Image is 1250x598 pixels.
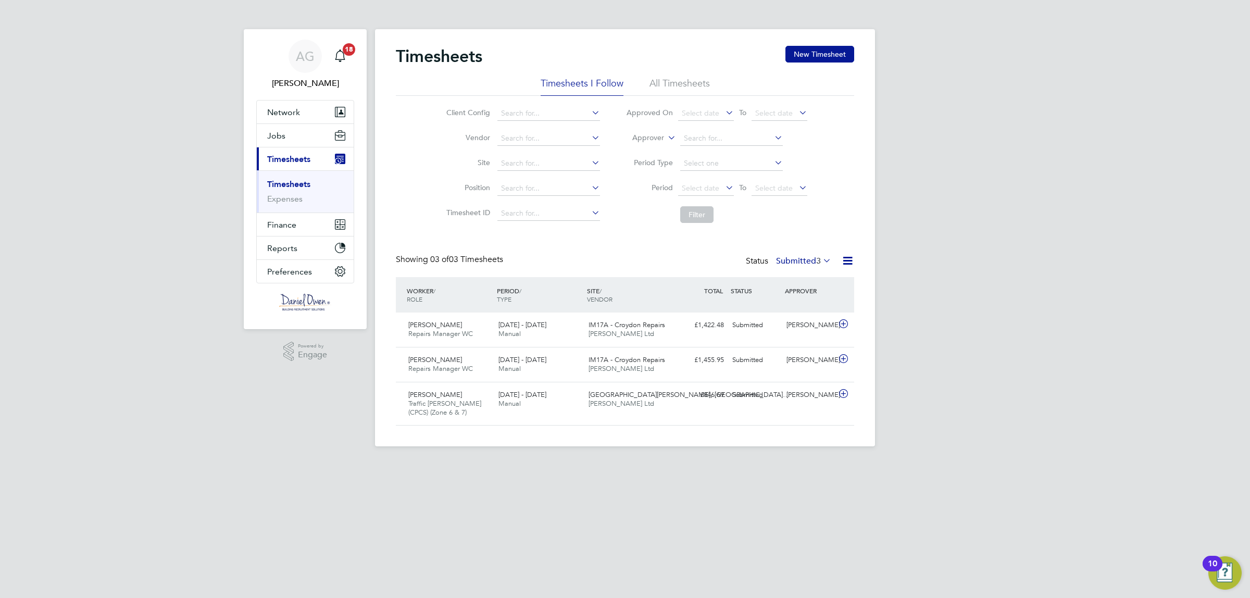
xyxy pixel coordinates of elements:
[1208,556,1242,590] button: Open Resource Center, 10 new notifications
[498,390,546,399] span: [DATE] - [DATE]
[589,329,654,338] span: [PERSON_NAME] Ltd
[430,254,503,265] span: 03 Timesheets
[755,183,793,193] span: Select date
[497,295,511,303] span: TYPE
[257,170,354,213] div: Timesheets
[589,390,790,399] span: [GEOGRAPHIC_DATA][PERSON_NAME], [GEOGRAPHIC_DATA]…
[433,286,435,295] span: /
[283,342,328,362] a: Powered byEngage
[343,43,355,56] span: 18
[617,133,664,143] label: Approver
[279,294,331,310] img: danielowen-logo-retina.png
[267,243,297,253] span: Reports
[599,286,602,295] span: /
[267,154,310,164] span: Timesheets
[443,108,490,117] label: Client Config
[674,352,728,369] div: £1,455.95
[408,364,473,373] span: Repairs Manager WC
[330,40,351,73] a: 18
[298,342,327,351] span: Powered by
[257,236,354,259] button: Reports
[396,46,482,67] h2: Timesheets
[296,49,315,63] span: AG
[682,183,719,193] span: Select date
[443,183,490,192] label: Position
[589,364,654,373] span: [PERSON_NAME] Ltd
[257,260,354,283] button: Preferences
[587,295,612,303] span: VENDOR
[736,106,749,119] span: To
[430,254,449,265] span: 03 of
[626,158,673,167] label: Period Type
[498,364,521,373] span: Manual
[256,40,354,90] a: AG[PERSON_NAME]
[755,108,793,118] span: Select date
[494,281,584,308] div: PERIOD
[728,281,782,300] div: STATUS
[589,355,665,364] span: IM17A - Croydon Repairs
[674,317,728,334] div: £1,422.48
[408,329,473,338] span: Repairs Manager WC
[396,254,505,265] div: Showing
[256,294,354,310] a: Go to home page
[682,108,719,118] span: Select date
[298,351,327,359] span: Engage
[746,254,833,269] div: Status
[782,317,836,334] div: [PERSON_NAME]
[267,107,300,117] span: Network
[782,387,836,404] div: [PERSON_NAME]
[704,286,723,295] span: TOTAL
[649,77,710,96] li: All Timesheets
[782,352,836,369] div: [PERSON_NAME]
[267,131,285,141] span: Jobs
[1208,564,1217,577] div: 10
[497,181,600,196] input: Search for...
[408,355,462,364] span: [PERSON_NAME]
[785,46,854,63] button: New Timesheet
[257,147,354,170] button: Timesheets
[626,108,673,117] label: Approved On
[498,355,546,364] span: [DATE] - [DATE]
[497,106,600,121] input: Search for...
[257,101,354,123] button: Network
[443,208,490,217] label: Timesheet ID
[728,317,782,334] div: Submitted
[776,256,831,266] label: Submitted
[443,158,490,167] label: Site
[256,77,354,90] span: Amy Garcia
[408,320,462,329] span: [PERSON_NAME]
[267,194,303,204] a: Expenses
[782,281,836,300] div: APPROVER
[497,131,600,146] input: Search for...
[498,320,546,329] span: [DATE] - [DATE]
[497,206,600,221] input: Search for...
[404,281,494,308] div: WORKER
[498,399,521,408] span: Manual
[267,267,312,277] span: Preferences
[267,179,310,189] a: Timesheets
[680,156,783,171] input: Select one
[244,29,367,329] nav: Main navigation
[626,183,673,192] label: Period
[408,390,462,399] span: [PERSON_NAME]
[267,220,296,230] span: Finance
[680,206,714,223] button: Filter
[541,77,623,96] li: Timesheets I Follow
[674,387,728,404] div: £846.69
[498,329,521,338] span: Manual
[584,281,674,308] div: SITE
[736,181,749,194] span: To
[728,352,782,369] div: Submitted
[257,213,354,236] button: Finance
[680,131,783,146] input: Search for...
[407,295,422,303] span: ROLE
[589,320,665,329] span: IM17A - Croydon Repairs
[257,124,354,147] button: Jobs
[816,256,821,266] span: 3
[728,387,782,404] div: Submitted
[408,399,481,417] span: Traffic [PERSON_NAME] (CPCS) (Zone 6 & 7)
[443,133,490,142] label: Vendor
[589,399,654,408] span: [PERSON_NAME] Ltd
[519,286,521,295] span: /
[497,156,600,171] input: Search for...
